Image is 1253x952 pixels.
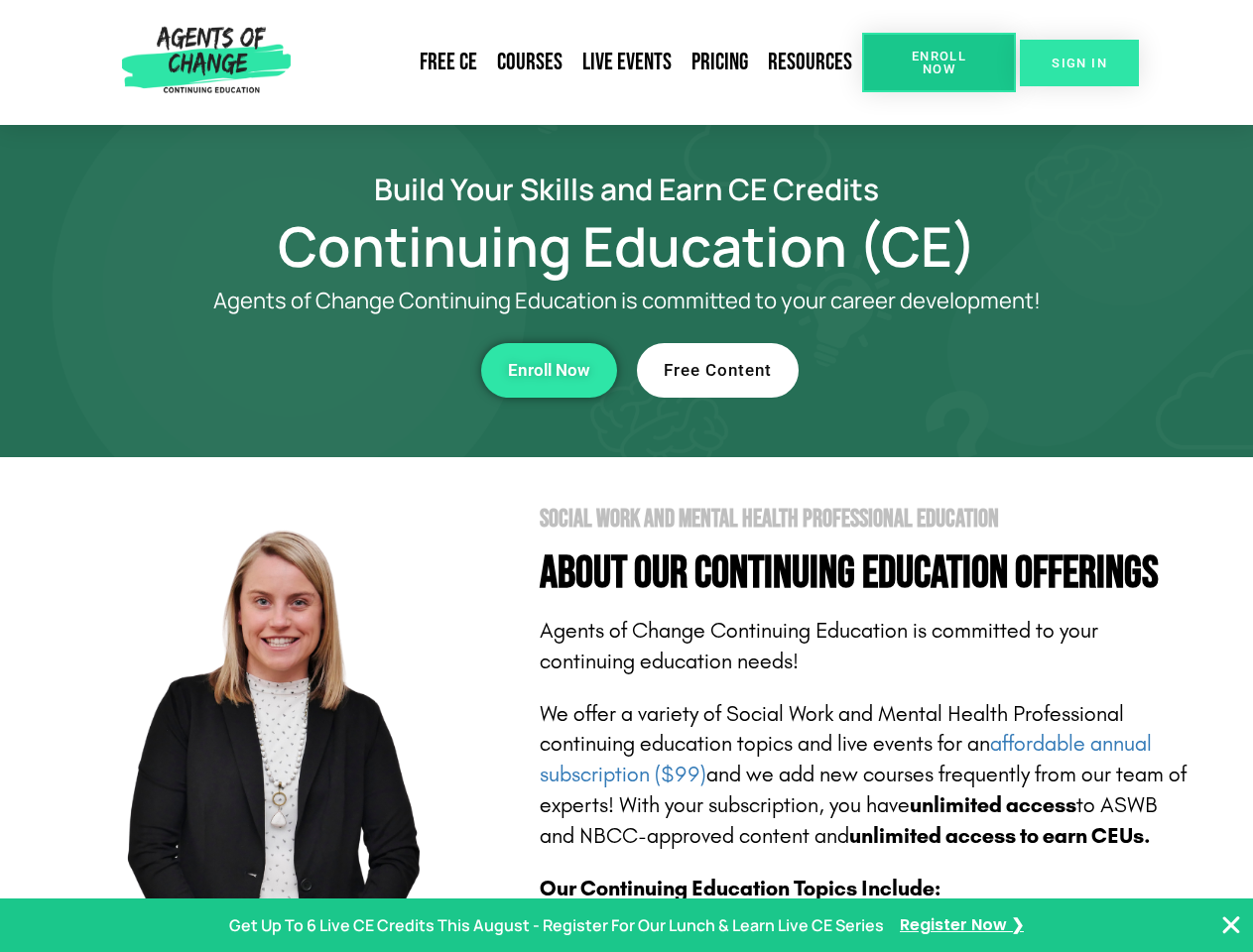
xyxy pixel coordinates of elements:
span: Enroll Now [508,362,590,379]
a: Live Events [572,40,682,85]
a: Courses [487,40,572,85]
p: Get Up To 6 Live CE Credits This August - Register For Our Lunch & Learn Live CE Series [229,911,884,940]
nav: Menu [299,40,862,85]
p: Agents of Change Continuing Education is committed to your career development! [141,289,1113,313]
a: SIGN IN [1020,40,1139,86]
a: Free CE [410,40,487,85]
span: Agents of Change Continuing Education is committed to your continuing education needs! [540,618,1098,674]
h2: Social Work and Mental Health Professional Education [540,507,1192,532]
a: Register Now ❯ [900,911,1024,940]
span: Enroll Now [894,50,984,75]
a: Pricing [682,40,758,85]
button: Close Banner [1219,913,1243,937]
p: We offer a variety of Social Work and Mental Health Professional continuing education topics and ... [540,699,1192,852]
a: Free Content [637,343,799,398]
a: Resources [758,40,862,85]
span: SIGN IN [1052,57,1107,69]
span: Free Content [664,362,772,379]
h4: About Our Continuing Education Offerings [540,551,1192,596]
h1: Continuing Education (CE) [62,223,1192,269]
b: unlimited access [910,792,1076,818]
b: Our Continuing Education Topics Include: [540,876,940,901]
h2: Build Your Skills and Earn CE Credits [62,175,1192,203]
a: Enroll Now [862,33,1016,92]
a: Enroll Now [481,343,617,398]
b: unlimited access to earn CEUs. [849,823,1151,849]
